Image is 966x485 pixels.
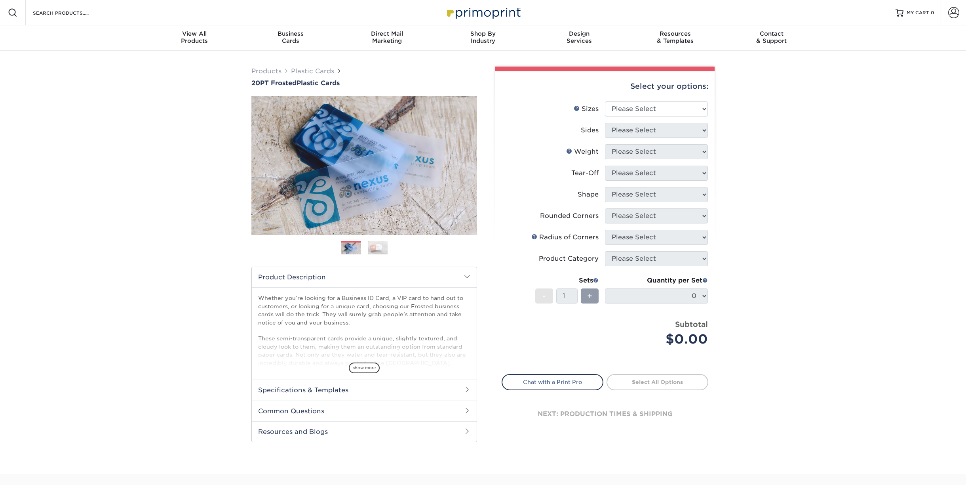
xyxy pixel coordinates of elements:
a: Plastic Cards [291,67,334,75]
div: & Support [723,30,820,44]
div: Shape [578,190,599,199]
a: Products [251,67,281,75]
a: Resources& Templates [627,25,723,51]
strong: Subtotal [675,320,708,328]
span: + [587,290,592,302]
div: Industry [435,30,531,44]
div: & Templates [627,30,723,44]
span: 20PT Frosted [251,79,297,87]
div: Sets [535,276,599,285]
h1: Plastic Cards [251,79,477,87]
div: Rounded Corners [540,211,599,221]
div: Quantity per Set [605,276,708,285]
input: SEARCH PRODUCTS..... [32,8,109,17]
div: $0.00 [611,330,708,349]
span: 0 [931,10,934,15]
img: Primoprint [443,4,523,21]
span: Business [243,30,339,37]
span: show more [349,363,380,373]
div: Cards [243,30,339,44]
div: Product Category [539,254,599,264]
span: Resources [627,30,723,37]
div: Weight [566,147,599,157]
h2: Product Description [252,267,477,287]
div: Radius of Corners [531,233,599,242]
span: Shop By [435,30,531,37]
h2: Specifications & Templates [252,380,477,400]
a: DesignServices [531,25,627,51]
img: 20PT Frosted 01 [251,88,477,244]
h2: Common Questions [252,401,477,421]
span: MY CART [907,10,929,16]
div: Sizes [574,104,599,114]
span: - [542,290,546,302]
img: Plastic Cards 02 [368,241,388,255]
a: 20PT FrostedPlastic Cards [251,79,477,87]
span: View All [146,30,243,37]
p: Whether you’re looking for a Business ID Card, a VIP card to hand out to customers, or looking fo... [258,294,470,472]
h2: Resources and Blogs [252,421,477,442]
a: Direct MailMarketing [339,25,435,51]
a: Select All Options [607,374,708,390]
a: Shop ByIndustry [435,25,531,51]
div: Products [146,30,243,44]
span: Contact [723,30,820,37]
div: Services [531,30,627,44]
div: Select your options: [502,71,708,101]
a: Contact& Support [723,25,820,51]
a: View AllProducts [146,25,243,51]
a: Chat with a Print Pro [502,374,603,390]
div: Sides [581,126,599,135]
div: Marketing [339,30,435,44]
span: Direct Mail [339,30,435,37]
div: next: production times & shipping [502,390,708,438]
img: Plastic Cards 01 [341,242,361,256]
span: Design [531,30,627,37]
div: Tear-Off [571,168,599,178]
a: BusinessCards [243,25,339,51]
